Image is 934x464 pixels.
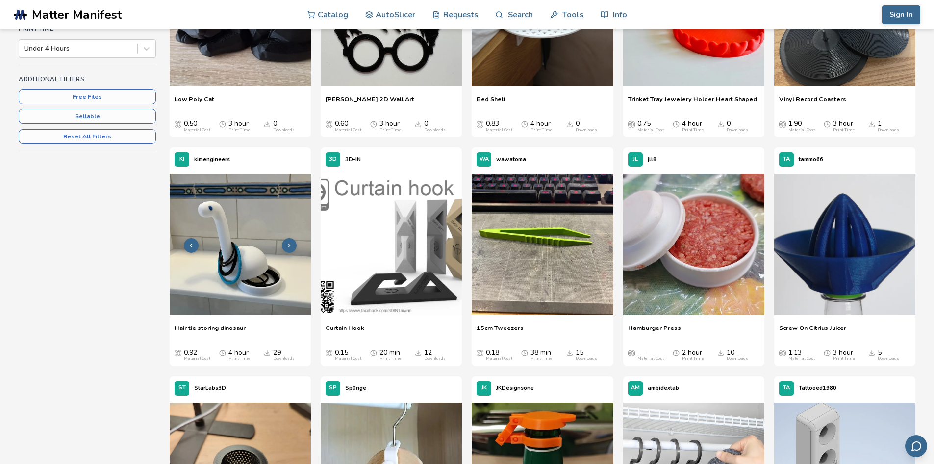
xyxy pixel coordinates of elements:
[194,383,226,393] p: StarLabs3D
[415,120,422,128] span: Downloads
[637,120,664,133] div: 0.75
[882,5,920,24] button: Sign In
[530,128,552,133] div: Print Time
[566,120,573,128] span: Downloads
[576,120,597,133] div: 0
[637,356,664,361] div: Material Cost
[628,324,681,339] span: Hamburger Press
[486,356,512,361] div: Material Cost
[878,349,899,361] div: 5
[335,356,361,361] div: Material Cost
[24,45,26,53] input: Under 4 Hours
[628,95,757,110] a: Trinket Tray Jewelery Holder Heart Shaped
[264,349,271,356] span: Downloads
[178,385,186,391] span: ST
[530,356,552,361] div: Print Time
[335,120,361,133] div: 0.60
[717,120,724,128] span: Downloads
[824,349,831,356] span: Average Print Time
[228,128,250,133] div: Print Time
[424,128,446,133] div: Downloads
[727,128,748,133] div: Downloads
[878,356,899,361] div: Downloads
[682,128,704,133] div: Print Time
[184,356,210,361] div: Material Cost
[717,349,724,356] span: Downloads
[175,324,246,339] span: Hair tie storing dinosaur
[345,154,361,164] p: 3D-IN
[628,120,635,128] span: Average Cost
[184,120,210,133] div: 0.50
[868,120,875,128] span: Downloads
[799,154,823,164] p: tammo66
[799,383,836,393] p: Tattooed1980
[424,356,446,361] div: Downloads
[779,324,846,339] span: Screw On Citrius Juicer
[788,120,815,133] div: 1.90
[415,349,422,356] span: Downloads
[633,156,638,163] span: JL
[194,154,230,164] p: kimengineers
[19,89,156,104] button: Free Files
[379,128,401,133] div: Print Time
[779,349,786,356] span: Average Cost
[486,120,512,133] div: 0.83
[496,154,526,164] p: wawatoma
[273,356,295,361] div: Downloads
[824,120,831,128] span: Average Print Time
[480,156,489,163] span: WA
[833,128,855,133] div: Print Time
[576,128,597,133] div: Downloads
[779,120,786,128] span: Average Cost
[219,120,226,128] span: Average Print Time
[779,95,846,110] a: Vinyl Record Coasters
[682,349,704,361] div: 2 hour
[673,120,680,128] span: Average Print Time
[833,356,855,361] div: Print Time
[878,120,899,133] div: 1
[481,385,487,391] span: JK
[184,349,210,361] div: 0.92
[783,156,790,163] span: TA
[264,120,271,128] span: Downloads
[477,95,505,110] span: Bed Shelf
[477,120,483,128] span: Average Cost
[637,128,664,133] div: Material Cost
[673,349,680,356] span: Average Print Time
[273,128,295,133] div: Downloads
[648,154,656,164] p: jll8
[576,356,597,361] div: Downloads
[788,128,815,133] div: Material Cost
[228,120,250,133] div: 3 hour
[566,349,573,356] span: Downloads
[727,349,748,361] div: 10
[219,349,226,356] span: Average Print Time
[179,156,184,163] span: KI
[19,129,156,144] button: Reset All Filters
[496,383,534,393] p: JKDesignsone
[326,120,332,128] span: Average Cost
[486,349,512,361] div: 0.18
[424,120,446,133] div: 0
[530,349,552,361] div: 38 min
[477,349,483,356] span: Average Cost
[345,383,366,393] p: Sp0nge
[326,324,364,339] a: Curtain Hook
[868,349,875,356] span: Downloads
[335,349,361,361] div: 0.15
[631,385,640,391] span: AM
[878,128,899,133] div: Downloads
[905,435,927,457] button: Send feedback via email
[329,156,337,163] span: 3D
[788,356,815,361] div: Material Cost
[335,128,361,133] div: Material Cost
[175,349,181,356] span: Average Cost
[424,349,446,361] div: 12
[273,349,295,361] div: 29
[19,109,156,124] button: Sellable
[19,26,156,32] h4: Print Time
[576,349,597,361] div: 15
